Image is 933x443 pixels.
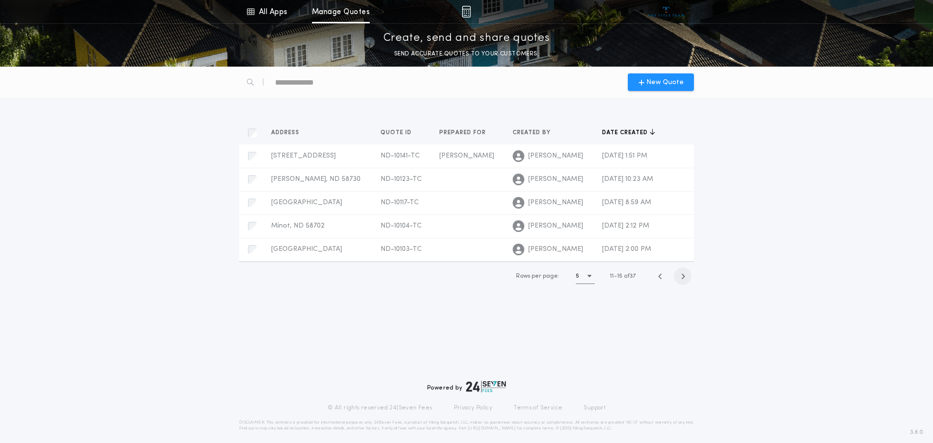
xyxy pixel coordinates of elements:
span: [PERSON_NAME], ND 58730 [271,176,361,183]
a: Support [584,404,605,412]
span: ND-10141-TC [380,152,420,159]
button: Address [271,128,307,138]
span: Date created [602,129,650,137]
h1: 5 [576,271,579,281]
span: 11 [610,273,614,279]
button: New Quote [628,73,694,91]
div: Powered by [427,381,506,392]
img: logo [466,381,506,392]
span: Rows per page: [516,273,559,279]
a: Privacy Policy [454,404,493,412]
span: [PERSON_NAME] [528,221,583,231]
span: [PERSON_NAME] [528,151,583,161]
span: [PERSON_NAME] [528,198,583,208]
span: ND-10123-TC [380,176,422,183]
button: Quote ID [380,128,419,138]
span: of 37 [624,272,636,281]
button: Date created [602,128,655,138]
span: ND-10104-TC [380,222,422,230]
span: New Quote [646,77,684,88]
button: 5 [576,268,595,284]
span: Prepared for [439,129,488,137]
img: vs-icon [648,7,685,17]
p: Create, send and share quotes [383,31,550,46]
span: [GEOGRAPHIC_DATA] [271,199,342,206]
span: [DATE] 1:51 PM [602,152,647,159]
span: [PERSON_NAME] [528,245,583,254]
span: Created by [513,129,553,137]
span: [DATE] 10:23 AM [602,176,653,183]
p: SEND ACCURATE QUOTES TO YOUR CUSTOMERS. [394,49,539,59]
span: [DATE] 2:00 PM [602,246,651,253]
span: [DATE] 8:59 AM [602,199,651,206]
p: © All rights reserved. 24|Seven Fees [328,404,432,412]
span: ND-10117-TC [380,199,419,206]
span: [GEOGRAPHIC_DATA] [271,246,342,253]
span: Minot, ND 58702 [271,222,325,230]
span: [STREET_ADDRESS] [271,152,336,159]
span: Address [271,129,301,137]
img: img [462,6,471,18]
button: Created by [513,128,558,138]
span: 3.8.0 [910,428,923,437]
a: Terms of Service [514,404,562,412]
p: DISCLAIMER: This estimate is provided for informational purposes only. 24|Seven Fees, a product o... [239,420,694,431]
span: Quote ID [380,129,414,137]
span: ND-10103-TC [380,246,422,253]
span: [PERSON_NAME] [528,175,583,184]
a: [URL][DOMAIN_NAME] [467,426,516,430]
span: 15 [617,273,622,279]
span: [DATE] 2:12 PM [602,222,649,230]
span: [PERSON_NAME] [439,152,494,159]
